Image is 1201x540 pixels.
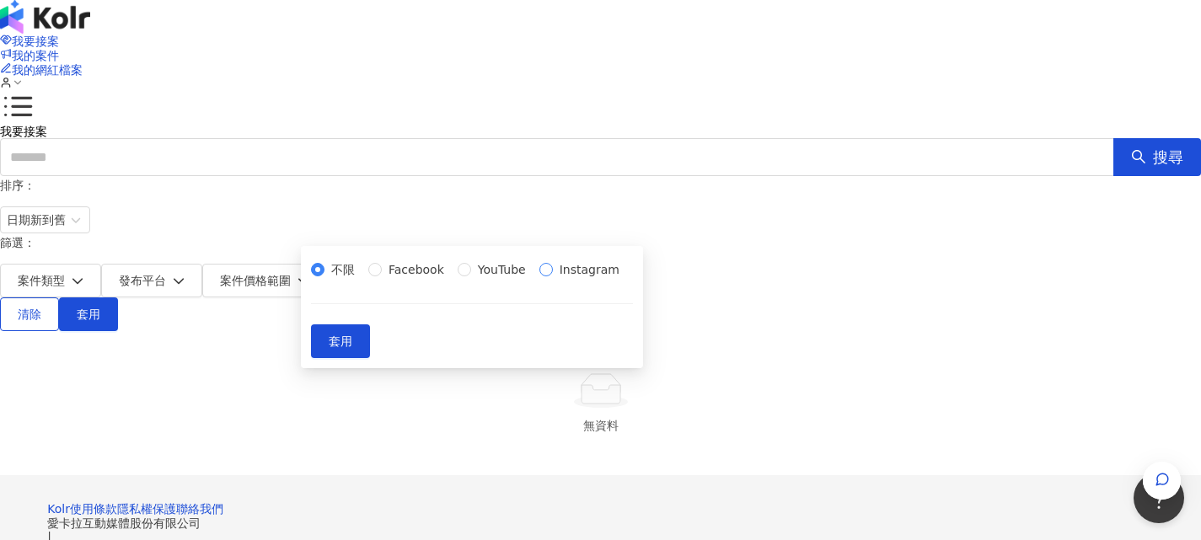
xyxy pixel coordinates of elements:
[1131,149,1146,164] span: search
[12,63,83,77] span: 我的網紅檔案
[176,502,223,516] a: 聯絡我們
[12,49,59,62] span: 我的案件
[20,416,1181,435] div: 無資料
[471,260,533,279] span: YouTube
[311,324,370,358] button: 套用
[1134,473,1184,523] iframe: Help Scout Beacon - Open
[7,207,83,233] span: 日期新到舊
[220,274,291,287] span: 案件價格範圍
[324,260,362,279] span: 不限
[47,502,70,516] a: Kolr
[382,260,451,279] span: Facebook
[18,274,65,287] span: 案件類型
[77,307,100,321] span: 套用
[18,307,41,321] span: 清除
[59,297,118,331] button: 套用
[1153,148,1183,167] span: 搜尋
[12,35,59,48] span: 我要接案
[47,516,1154,530] div: 愛卡拉互動媒體股份有限公司
[101,264,202,297] button: 發布平台
[119,274,166,287] span: 發布平台
[553,260,626,279] span: Instagram
[117,502,176,516] a: 隱私權保護
[1113,138,1201,176] button: 搜尋
[202,264,327,297] button: 案件價格範圍
[329,334,352,348] span: 套用
[70,502,117,516] a: 使用條款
